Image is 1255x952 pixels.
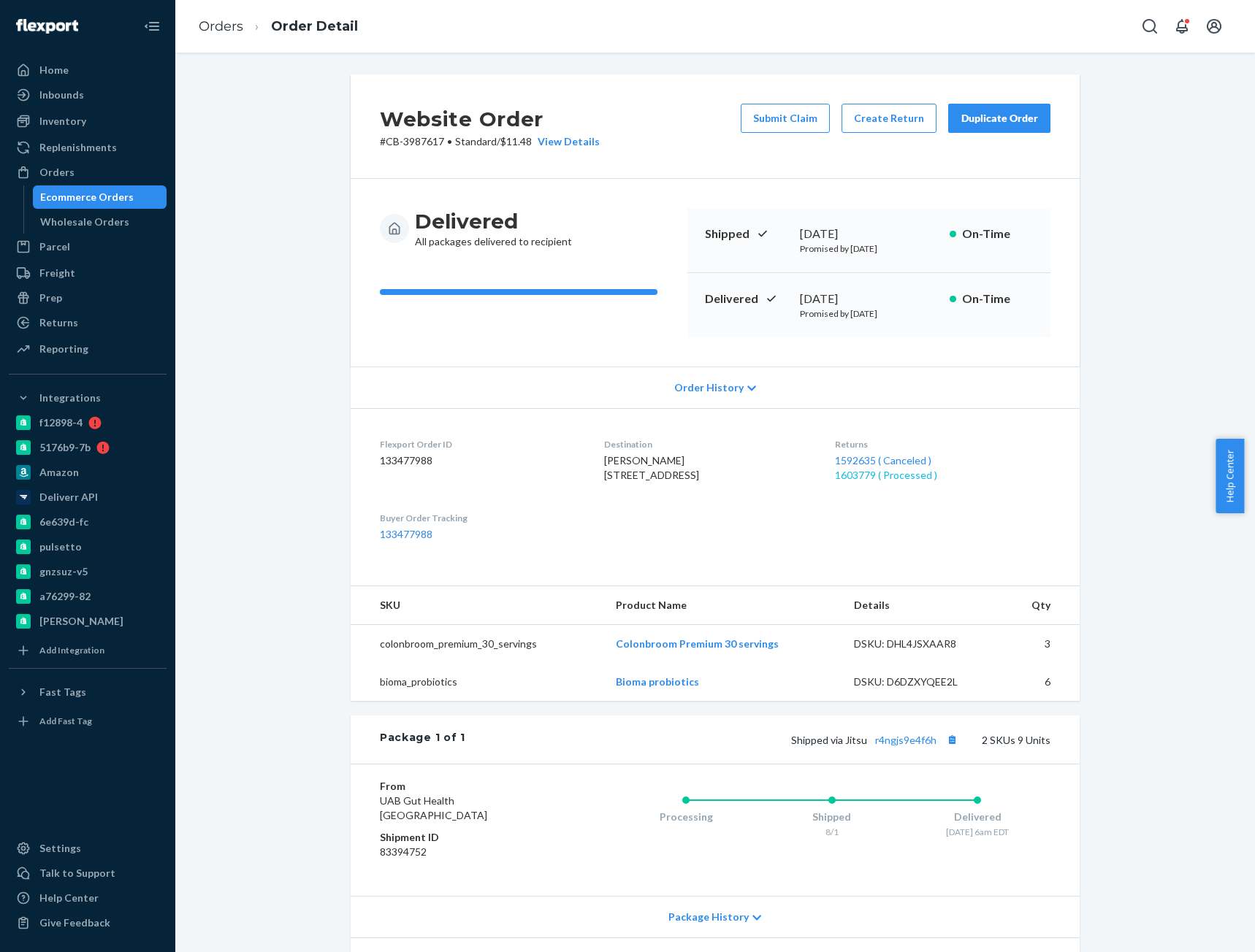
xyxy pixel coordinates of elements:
div: Processing [613,810,759,824]
td: 3 [1003,625,1080,664]
span: Shipped via Jitsu [791,734,961,746]
a: Settings [9,837,167,860]
a: Prep [9,286,167,310]
div: Duplicate Order [961,111,1038,126]
th: SKU [351,586,604,625]
a: r4ngjs9e4f6h [875,734,937,746]
span: Standard [455,135,497,147]
a: Freight [9,261,167,285]
a: Orders [199,18,243,34]
div: Add Fast Tag [39,715,92,727]
button: Help Center [1216,439,1244,513]
p: On-Time [962,226,1033,242]
p: # CB-3987617 / $11.48 [380,134,600,149]
span: UAB Gut Health [GEOGRAPHIC_DATA] [380,794,487,821]
span: Order History [674,380,744,395]
div: Ecommerce Orders [40,190,134,204]
a: Inventory [9,110,167,133]
dt: From [380,779,554,794]
span: [PERSON_NAME] [STREET_ADDRESS] [604,454,699,481]
div: Package 1 of 1 [380,730,465,749]
td: colonbroom_premium_30_servings [351,625,604,664]
td: bioma_probiotics [351,663,604,701]
div: Inbounds [39,88,84,102]
a: Ecommerce Orders [33,185,167,209]
a: Replenishments [9,136,167,159]
p: Shipped [705,226,788,242]
div: 6e639d-fc [39,515,88,529]
button: View Details [532,134,600,149]
button: Copy tracking number [942,730,961,749]
a: Help Center [9,886,167,910]
a: Parcel [9,235,167,258]
button: Open account menu [1199,12,1229,41]
div: Parcel [39,239,70,254]
div: DSKU: DHL4JSXAAR8 [854,637,991,651]
dd: 133477988 [380,453,581,468]
a: Orders [9,161,167,184]
div: 5176b9-7b [39,440,91,455]
ol: breadcrumbs [187,5,370,48]
dt: Destination [604,438,812,450]
div: Reporting [39,342,88,356]
button: Open Search Box [1135,12,1164,41]
th: Qty [1003,586,1080,625]
h2: Website Order [380,104,600,134]
a: Talk to Support [9,861,167,885]
div: All packages delivered to recipient [415,208,572,249]
a: Inbounds [9,83,167,107]
div: Freight [39,266,75,280]
a: Returns [9,311,167,334]
button: Create Return [842,104,937,133]
a: pulsetto [9,535,167,558]
div: Integrations [39,391,101,405]
p: Promised by [DATE] [800,307,938,320]
a: Amazon [9,461,167,484]
dt: Returns [835,438,1050,450]
a: Wholesale Orders [33,210,167,234]
button: Duplicate Order [948,104,1050,133]
button: Integrations [9,386,167,410]
div: Deliverr API [39,490,98,504]
div: a76299-82 [39,589,91,604]
div: Settings [39,841,81,856]
button: Give Feedback [9,911,167,934]
div: f12898-4 [39,415,83,430]
dd: 83394752 [380,845,554,859]
p: Promised by [DATE] [800,242,938,255]
a: Deliverr API [9,485,167,509]
th: Details [842,586,1003,625]
div: Returns [39,315,78,330]
button: Submit Claim [741,104,830,133]
div: Wholesale Orders [40,215,129,229]
div: Add Integration [39,644,104,656]
div: Amazon [39,465,79,480]
a: Order Detail [271,18,358,34]
a: Colonbroom Premium 30 servings [616,637,779,650]
div: [DATE] [800,291,938,307]
button: Open notifications [1167,12,1197,41]
a: [PERSON_NAME] [9,610,167,633]
div: [DATE] 6am EDT [904,826,1050,838]
dt: Buyer Order Tracking [380,512,581,524]
div: 2 SKUs 9 Units [465,730,1050,749]
div: Orders [39,165,75,180]
button: Fast Tags [9,680,167,704]
a: Bioma probiotics [616,675,699,688]
span: • [447,135,452,147]
div: 8/1 [759,826,905,838]
div: Talk to Support [39,866,115,880]
div: Help Center [39,891,99,905]
div: gnzsuz-v5 [39,564,88,579]
span: Package History [668,910,749,924]
p: On-Time [962,291,1033,307]
div: Give Feedback [39,915,110,930]
a: 1603779 ( Processed ) [835,469,937,481]
div: DSKU: D6DZXYQEE2L [854,675,991,689]
a: f12898-4 [9,411,167,434]
div: Shipped [759,810,905,824]
div: Home [39,63,69,77]
a: 5176b9-7b [9,436,167,459]
p: Delivered [705,291,788,307]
